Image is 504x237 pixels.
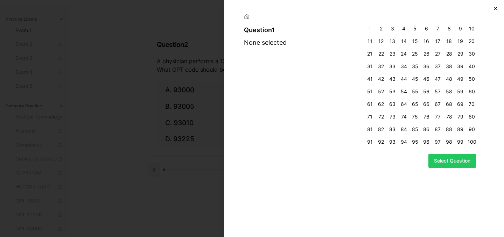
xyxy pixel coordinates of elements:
[411,38,419,45] span: 15
[445,76,453,82] span: 48
[377,88,385,95] span: 52
[468,38,476,45] span: 20
[468,126,476,133] span: 90
[399,25,408,32] span: 4
[377,113,385,120] span: 72
[428,154,476,168] button: Select Question
[422,25,430,32] span: 6
[399,126,408,133] span: 84
[422,50,430,57] span: 26
[399,101,408,108] span: 64
[468,76,476,82] span: 50
[365,76,374,82] span: 41
[377,76,385,82] span: 42
[456,88,464,95] span: 59
[434,101,442,108] span: 67
[468,50,476,57] span: 30
[388,50,397,57] span: 23
[365,25,374,32] span: 1
[411,138,419,145] span: 95
[365,50,374,57] span: 21
[411,113,419,120] span: 75
[468,138,476,145] span: 100
[422,63,430,70] span: 36
[422,101,430,108] span: 66
[445,25,453,32] span: 8
[388,101,397,108] span: 63
[388,88,397,95] span: 53
[377,50,385,57] span: 22
[411,126,419,133] span: 85
[434,63,442,70] span: 37
[388,76,397,82] span: 43
[456,101,464,108] span: 69
[365,126,374,133] span: 81
[422,88,430,95] span: 56
[388,38,397,45] span: 13
[434,76,442,82] span: 47
[445,50,453,57] span: 28
[365,113,374,120] span: 71
[456,76,464,82] span: 49
[411,101,419,108] span: 65
[399,138,408,145] span: 94
[422,38,430,45] span: 16
[445,113,453,120] span: 78
[411,88,419,95] span: 55
[388,113,397,120] span: 73
[388,126,397,133] span: 83
[377,38,385,45] span: 12
[468,88,476,95] span: 60
[399,113,408,120] span: 74
[365,88,374,95] span: 51
[422,113,430,120] span: 76
[377,25,385,32] span: 2
[456,63,464,70] span: 39
[377,63,385,70] span: 32
[365,138,374,145] span: 91
[399,88,408,95] span: 54
[445,38,453,45] span: 18
[377,126,385,133] span: 82
[422,138,430,145] span: 96
[377,138,385,145] span: 92
[434,113,442,120] span: 77
[456,126,464,133] span: 89
[468,63,476,70] span: 40
[456,113,464,120] span: 79
[244,25,363,35] div: Question 1
[422,126,430,133] span: 86
[445,101,453,108] span: 68
[411,50,419,57] span: 25
[365,38,374,45] span: 11
[445,88,453,95] span: 58
[399,76,408,82] span: 44
[434,126,442,133] span: 87
[377,101,385,108] span: 62
[445,126,453,133] span: 88
[422,76,430,82] span: 46
[456,50,464,57] span: 29
[399,38,408,45] span: 14
[434,50,442,57] span: 27
[468,25,476,32] span: 10
[434,25,442,32] span: 7
[411,25,419,32] span: 5
[434,38,442,45] span: 17
[445,63,453,70] span: 38
[456,25,464,32] span: 9
[388,25,397,32] span: 3
[434,138,442,145] span: 97
[411,76,419,82] span: 45
[411,63,419,70] span: 35
[399,50,408,57] span: 24
[468,113,476,120] span: 80
[434,88,442,95] span: 57
[244,38,363,48] div: None selected
[365,63,374,70] span: 31
[388,138,397,145] span: 93
[365,101,374,108] span: 61
[456,138,464,145] span: 99
[468,101,476,108] span: 70
[445,138,453,145] span: 98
